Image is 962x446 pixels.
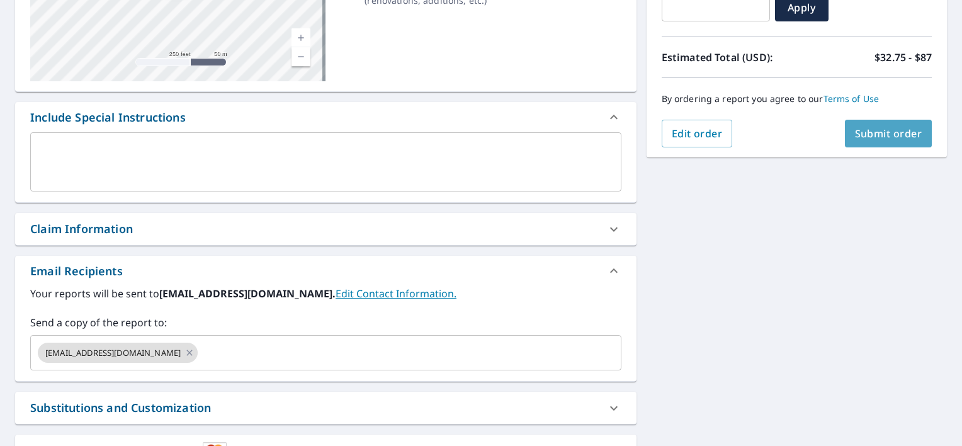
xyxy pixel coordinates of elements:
[291,47,310,66] a: Current Level 17, Zoom Out
[845,120,932,147] button: Submit order
[874,50,932,65] p: $32.75 - $87
[30,263,123,280] div: Email Recipients
[38,343,198,363] div: [EMAIL_ADDRESS][DOMAIN_NAME]
[15,102,637,132] div: Include Special Instructions
[159,287,336,300] b: [EMAIL_ADDRESS][DOMAIN_NAME].
[662,50,797,65] p: Estimated Total (USD):
[336,287,456,300] a: EditContactInfo
[30,315,621,330] label: Send a copy of the report to:
[672,127,723,140] span: Edit order
[785,1,818,14] span: Apply
[30,286,621,301] label: Your reports will be sent to
[662,120,733,147] button: Edit order
[662,93,932,105] p: By ordering a report you agree to our
[15,256,637,286] div: Email Recipients
[30,399,211,416] div: Substitutions and Customization
[15,213,637,245] div: Claim Information
[30,109,186,126] div: Include Special Instructions
[38,347,188,359] span: [EMAIL_ADDRESS][DOMAIN_NAME]
[855,127,922,140] span: Submit order
[30,220,133,237] div: Claim Information
[291,28,310,47] a: Current Level 17, Zoom In
[15,392,637,424] div: Substitutions and Customization
[823,93,880,105] a: Terms of Use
